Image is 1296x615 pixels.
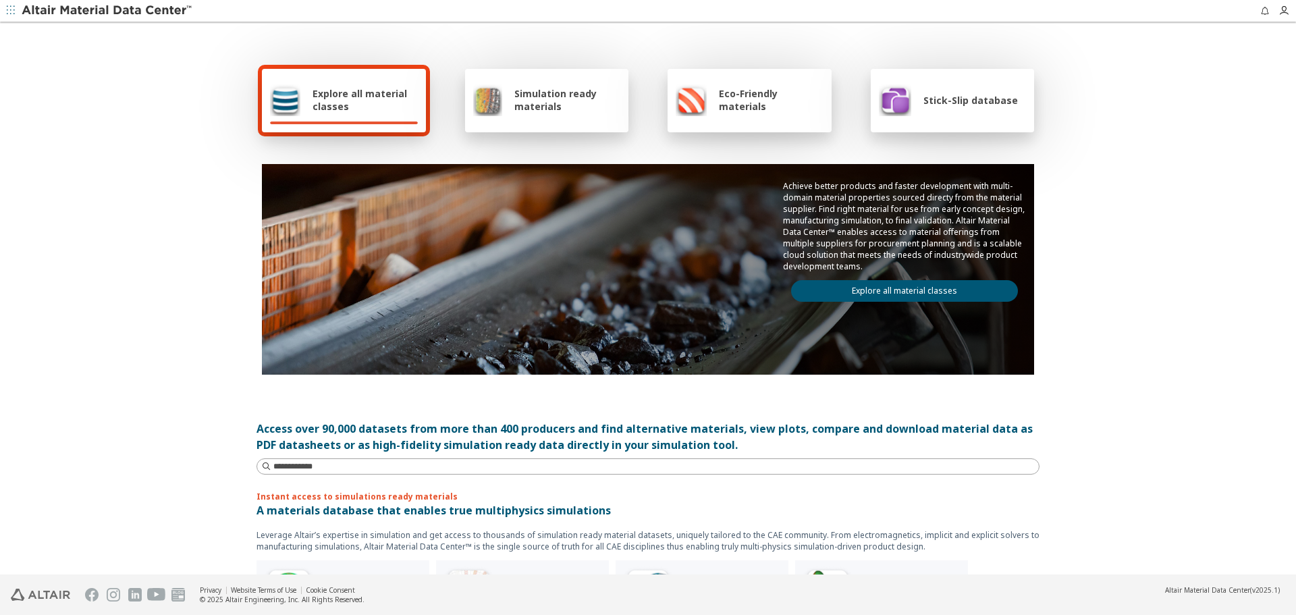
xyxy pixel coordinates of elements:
[719,87,823,113] span: Eco-Friendly materials
[473,84,502,116] img: Simulation ready materials
[256,502,1039,518] p: A materials database that enables true multiphysics simulations
[256,491,1039,502] p: Instant access to simulations ready materials
[231,585,296,595] a: Website Terms of Use
[200,595,364,604] div: © 2025 Altair Engineering, Inc. All Rights Reserved.
[676,84,707,116] img: Eco-Friendly materials
[22,4,194,18] img: Altair Material Data Center
[313,87,418,113] span: Explore all material classes
[200,585,221,595] a: Privacy
[923,94,1018,107] span: Stick-Slip database
[514,87,620,113] span: Simulation ready materials
[256,421,1039,453] div: Access over 90,000 datasets from more than 400 producers and find alternative materials, view plo...
[306,585,355,595] a: Cookie Consent
[783,180,1026,272] p: Achieve better products and faster development with multi-domain material properties sourced dire...
[1165,585,1280,595] div: (v2025.1)
[11,589,70,601] img: Altair Engineering
[1165,585,1250,595] span: Altair Material Data Center
[879,84,911,116] img: Stick-Slip database
[256,529,1039,552] p: Leverage Altair’s expertise in simulation and get access to thousands of simulation ready materia...
[270,84,300,116] img: Explore all material classes
[791,280,1018,302] a: Explore all material classes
